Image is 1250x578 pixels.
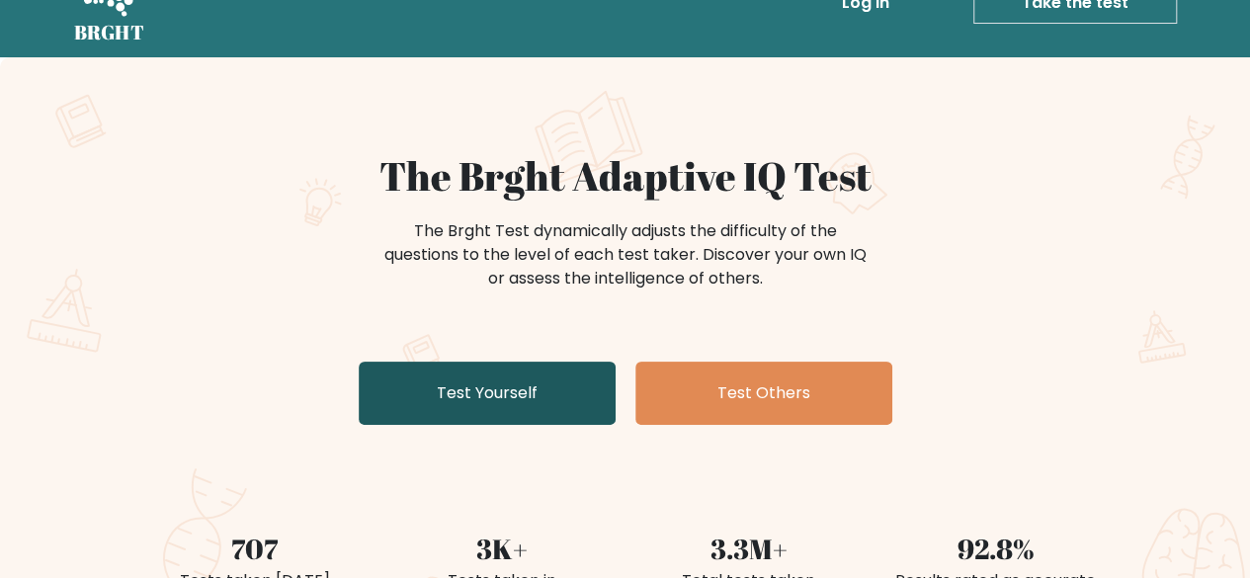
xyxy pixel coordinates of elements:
[359,362,616,425] a: Test Yourself
[635,362,892,425] a: Test Others
[884,528,1108,569] div: 92.8%
[390,528,614,569] div: 3K+
[637,528,861,569] div: 3.3M+
[74,21,145,44] h5: BRGHT
[143,152,1108,200] h1: The Brght Adaptive IQ Test
[143,528,367,569] div: 707
[378,219,873,290] div: The Brght Test dynamically adjusts the difficulty of the questions to the level of each test take...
